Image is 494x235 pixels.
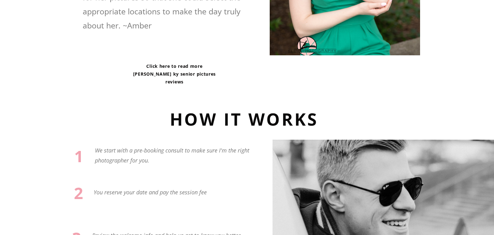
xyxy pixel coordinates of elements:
p: 2 [61,179,97,216]
p: How It works [159,109,330,134]
a: Click here to read more [PERSON_NAME] ky senior pictures reviews [133,62,217,84]
p: You reserve your date and pay the session fee [94,187,248,206]
p: We start with a pre-booking consult to make sure I'm the right photographer for you. [95,145,261,173]
p: 1 [61,142,97,171]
